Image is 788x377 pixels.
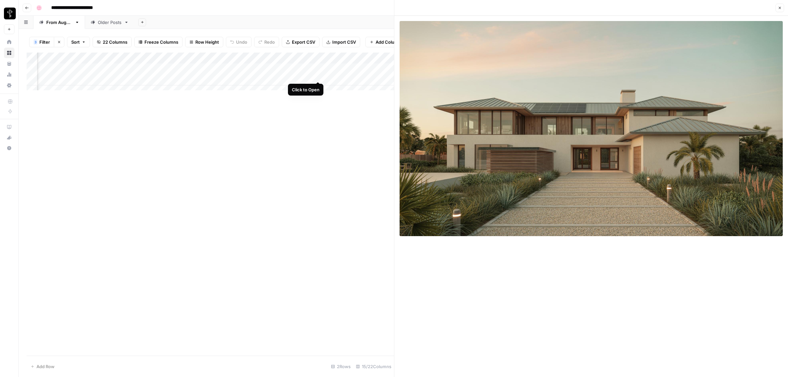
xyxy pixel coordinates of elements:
div: 2 Rows [328,361,353,372]
span: Freeze Columns [144,39,178,45]
button: Freeze Columns [134,37,183,47]
a: Browse [4,48,14,58]
button: Undo [226,37,252,47]
button: Redo [254,37,279,47]
span: 22 Columns [103,39,127,45]
div: Older Posts [98,19,121,26]
img: Row/Cell [400,21,783,236]
img: LP Production Workloads Logo [4,8,16,19]
span: 3 [34,39,36,45]
a: Older Posts [85,16,134,29]
a: From [DATE] [33,16,85,29]
button: Import CSV [322,37,360,47]
button: Add Row [27,361,58,372]
span: Add Column [376,39,401,45]
button: Export CSV [282,37,319,47]
span: Export CSV [292,39,315,45]
button: Help + Support [4,143,14,153]
button: Add Column [365,37,405,47]
a: AirOps Academy [4,122,14,132]
div: Click to Open [292,86,319,93]
span: Redo [264,39,275,45]
a: Usage [4,69,14,80]
div: What's new? [4,133,14,143]
span: Row Height [195,39,219,45]
button: 3Filter [29,37,54,47]
button: 22 Columns [93,37,132,47]
button: Sort [67,37,90,47]
span: Undo [236,39,247,45]
a: Home [4,37,14,47]
span: Import CSV [332,39,356,45]
button: Workspace: LP Production Workloads [4,5,14,22]
button: What's new? [4,132,14,143]
span: Filter [39,39,50,45]
span: Sort [71,39,80,45]
div: 3 [33,39,37,45]
button: Row Height [185,37,223,47]
div: 15/22 Columns [353,361,394,372]
a: Settings [4,80,14,91]
a: Your Data [4,58,14,69]
div: From [DATE] [46,19,72,26]
span: Add Row [36,363,55,370]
